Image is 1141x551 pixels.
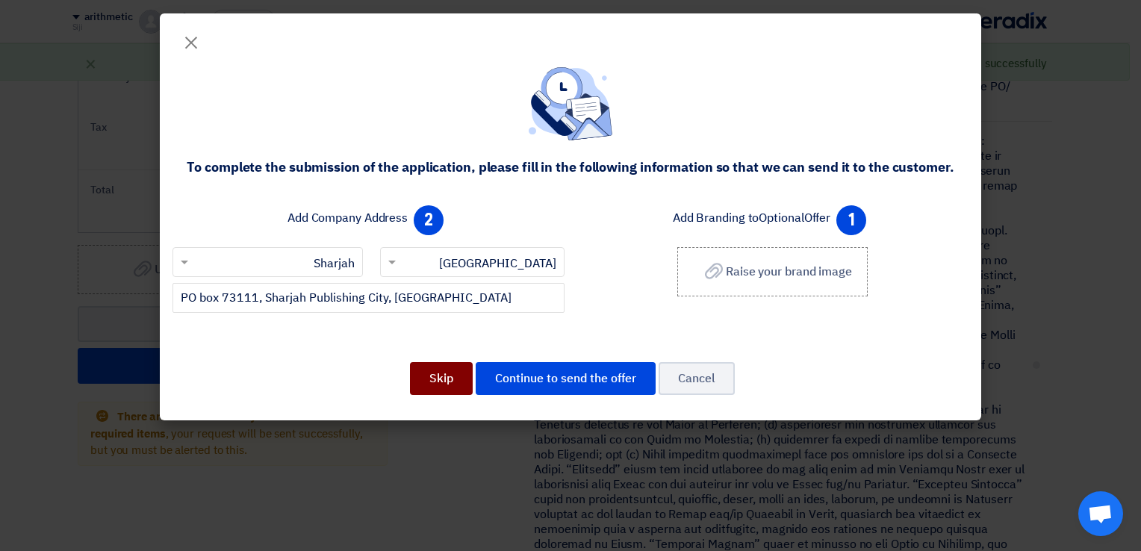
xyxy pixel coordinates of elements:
span: Raise your brand image [726,263,852,281]
button: Skip [410,362,473,395]
a: Open chat [1078,491,1123,536]
button: Cancel [659,362,735,395]
span: 1 [836,205,866,235]
img: empty_state_contact.svg [529,67,612,140]
span: 2 [414,205,444,235]
div: To complete the submission of the application, please fill in the following information so that w... [187,158,954,175]
font: Add Branding to Offer [673,209,830,227]
label: Add Company Address [287,209,408,227]
input: Add an address [172,283,565,313]
button: Close [170,24,212,54]
span: Optional [759,209,803,227]
span: × [182,19,200,64]
button: Continue to send the offer [476,362,656,395]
